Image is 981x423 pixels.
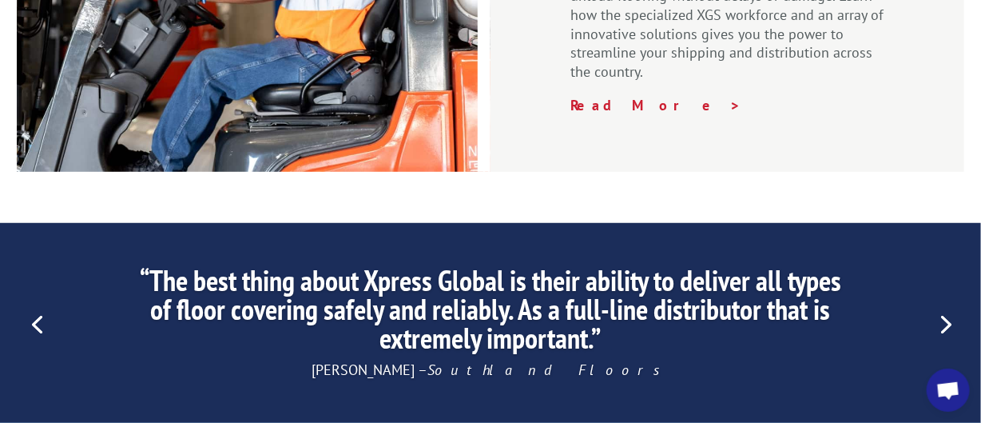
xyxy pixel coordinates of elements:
a: Open chat [927,369,970,412]
em: Southland Floors [427,361,669,379]
a: Read More > [570,96,741,114]
span: [PERSON_NAME] – [312,361,669,379]
h2: “The best thing about Xpress Global is their ability to deliver all types of floor covering safel... [128,266,853,361]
